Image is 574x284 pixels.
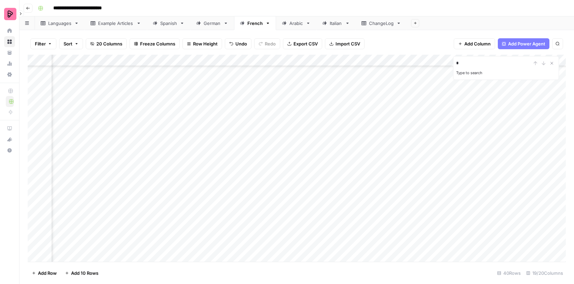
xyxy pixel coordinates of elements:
[498,38,549,49] button: Add Power Agent
[4,58,15,69] a: Usage
[48,20,71,27] div: Languages
[456,70,482,75] label: Type to search
[356,16,407,30] a: ChangeLog
[4,69,15,80] a: Settings
[86,38,127,49] button: 20 Columns
[369,20,394,27] div: ChangeLog
[289,20,303,27] div: Arabic
[4,134,15,145] div: What's new?
[64,40,72,47] span: Sort
[129,38,180,49] button: Freeze Columns
[4,5,15,23] button: Workspace: Preply
[35,16,85,30] a: Languages
[4,123,15,134] a: AirOps Academy
[234,16,276,30] a: French
[96,40,122,47] span: 20 Columns
[265,40,276,47] span: Redo
[4,134,15,145] button: What's new?
[61,268,102,279] button: Add 10 Rows
[160,20,177,27] div: Spanish
[190,16,234,30] a: German
[147,16,190,30] a: Spanish
[548,59,556,67] button: Close Search
[4,8,16,20] img: Preply Logo
[28,268,61,279] button: Add Row
[59,38,83,49] button: Sort
[4,145,15,156] button: Help + Support
[247,20,263,27] div: French
[508,40,545,47] span: Add Power Agent
[38,270,57,276] span: Add Row
[325,38,365,49] button: Import CSV
[494,268,523,279] div: 40 Rows
[85,16,147,30] a: Example Articles
[140,40,175,47] span: Freeze Columns
[330,20,342,27] div: Italian
[464,40,491,47] span: Add Column
[30,38,56,49] button: Filter
[283,38,322,49] button: Export CSV
[182,38,222,49] button: Row Height
[4,47,15,58] a: Your Data
[293,40,318,47] span: Export CSV
[254,38,280,49] button: Redo
[204,20,221,27] div: German
[235,40,247,47] span: Undo
[336,40,360,47] span: Import CSV
[4,36,15,47] a: Browse
[35,40,46,47] span: Filter
[4,25,15,36] a: Home
[523,268,566,279] div: 19/20 Columns
[316,16,356,30] a: Italian
[98,20,134,27] div: Example Articles
[193,40,218,47] span: Row Height
[276,16,316,30] a: Arabic
[225,38,251,49] button: Undo
[454,38,495,49] button: Add Column
[71,270,98,276] span: Add 10 Rows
